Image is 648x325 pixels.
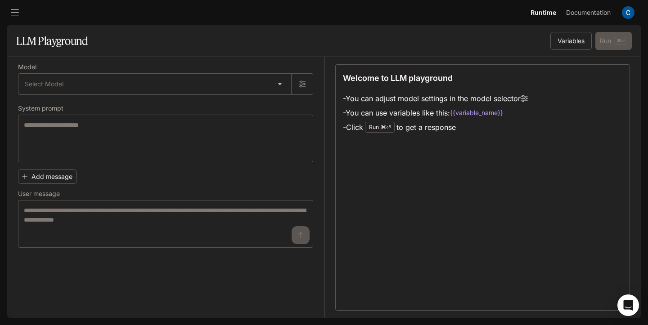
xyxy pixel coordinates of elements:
p: ⌘⏎ [381,125,391,130]
p: User message [18,191,60,197]
button: User avatar [619,4,637,22]
p: Welcome to LLM playground [343,72,453,84]
p: Model [18,64,36,70]
span: Select Model [25,80,63,89]
button: Add message [18,169,77,184]
code: {{variable_name}} [450,108,503,117]
h1: LLM Playground [16,32,88,50]
p: System prompt [18,105,63,111]
span: Documentation [566,7,611,18]
span: Runtime [531,7,556,18]
div: Run [365,122,395,133]
div: Select Model [18,74,291,94]
img: User avatar [622,6,634,19]
button: open drawer [7,4,23,21]
li: - Click to get a response [343,120,528,134]
a: Runtime [527,4,560,22]
li: - You can use variables like this: [343,106,528,120]
li: - You can adjust model settings in the model selector [343,91,528,106]
div: Open Intercom Messenger [617,294,639,316]
a: Documentation [561,4,616,22]
button: Variables [550,32,592,50]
